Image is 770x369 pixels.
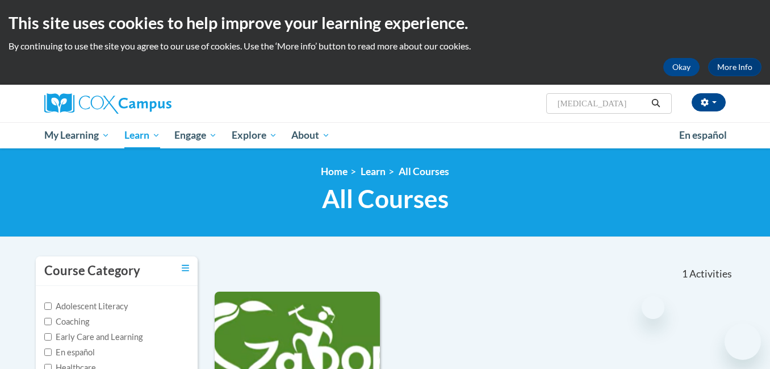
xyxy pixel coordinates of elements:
[44,300,128,313] label: Adolescent Literacy
[689,268,732,280] span: Activities
[37,122,117,148] a: My Learning
[27,122,743,148] div: Main menu
[167,122,224,148] a: Engage
[321,165,348,177] a: Home
[44,93,171,114] img: Cox Campus
[647,97,664,110] button: Search
[232,128,277,142] span: Explore
[672,123,734,147] a: En español
[725,324,761,360] iframe: Button to launch messaging window
[224,122,284,148] a: Explore
[679,129,727,141] span: En español
[44,349,52,356] input: Checkbox for Options
[44,346,95,359] label: En español
[44,302,52,310] input: Checkbox for Options
[708,58,761,76] a: More Info
[44,316,89,328] label: Coaching
[9,11,761,34] h2: This site uses cookies to help improve your learning experience.
[291,128,330,142] span: About
[44,333,52,341] input: Checkbox for Options
[642,296,664,319] iframe: Close message
[44,331,143,343] label: Early Care and Learning
[399,165,449,177] a: All Courses
[9,40,761,52] p: By continuing to use the site you agree to our use of cookies. Use the ‘More info’ button to read...
[663,58,700,76] button: Okay
[117,122,168,148] a: Learn
[124,128,160,142] span: Learn
[44,93,260,114] a: Cox Campus
[682,268,688,280] span: 1
[44,128,110,142] span: My Learning
[361,165,386,177] a: Learn
[44,262,140,280] h3: Course Category
[692,93,726,111] button: Account Settings
[44,318,52,325] input: Checkbox for Options
[182,262,189,275] a: Toggle collapse
[556,97,647,110] input: Search Courses
[284,122,338,148] a: About
[322,184,449,214] span: All Courses
[174,128,217,142] span: Engage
